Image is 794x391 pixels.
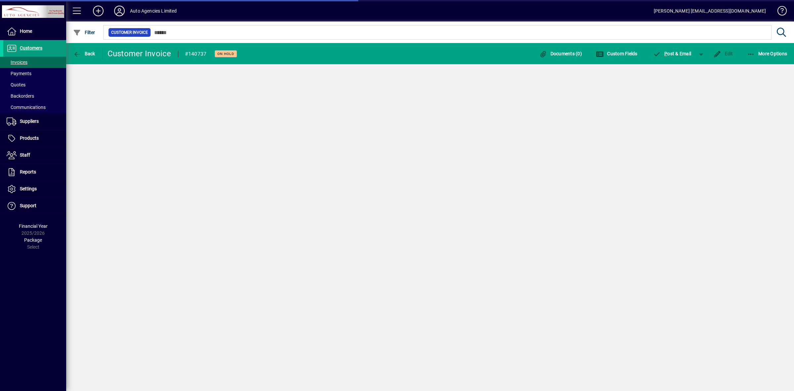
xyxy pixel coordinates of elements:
span: Reports [20,169,36,174]
span: Suppliers [20,119,39,124]
button: Add [88,5,109,17]
a: Payments [3,68,66,79]
a: Quotes [3,79,66,90]
app-page-header-button: Back [66,48,103,60]
span: Invoices [7,60,27,65]
span: Staff [20,152,30,158]
span: Filter [73,30,95,35]
a: Communications [3,102,66,113]
button: Filter [71,26,97,38]
span: Home [20,28,32,34]
span: ost & Email [653,51,691,56]
a: Settings [3,181,66,197]
span: P [664,51,667,56]
span: Communications [7,105,46,110]
span: Financial Year [19,223,48,229]
span: More Options [747,51,787,56]
span: Backorders [7,93,34,99]
span: Custom Fields [596,51,638,56]
button: More Options [745,48,789,60]
a: Suppliers [3,113,66,130]
a: Backorders [3,90,66,102]
a: Home [3,23,66,40]
span: Customers [20,45,42,51]
span: Package [24,237,42,243]
button: Edit [712,48,735,60]
div: Customer Invoice [108,48,171,59]
span: Quotes [7,82,25,87]
button: Profile [109,5,130,17]
span: Support [20,203,36,208]
div: Auto Agencies Limited [130,6,177,16]
button: Custom Fields [594,48,639,60]
span: Documents (0) [539,51,582,56]
div: [PERSON_NAME] [EMAIL_ADDRESS][DOMAIN_NAME] [654,6,766,16]
span: Back [73,51,95,56]
span: Payments [7,71,31,76]
a: Products [3,130,66,147]
a: Reports [3,164,66,180]
span: Products [20,135,39,141]
button: Documents (0) [537,48,584,60]
a: Knowledge Base [772,1,786,23]
button: Back [71,48,97,60]
div: #140737 [185,49,207,59]
a: Staff [3,147,66,164]
span: Customer Invoice [111,29,148,36]
button: Post & Email [650,48,695,60]
a: Invoices [3,57,66,68]
a: Support [3,198,66,214]
span: On hold [217,52,234,56]
span: Settings [20,186,37,191]
span: Edit [713,51,733,56]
